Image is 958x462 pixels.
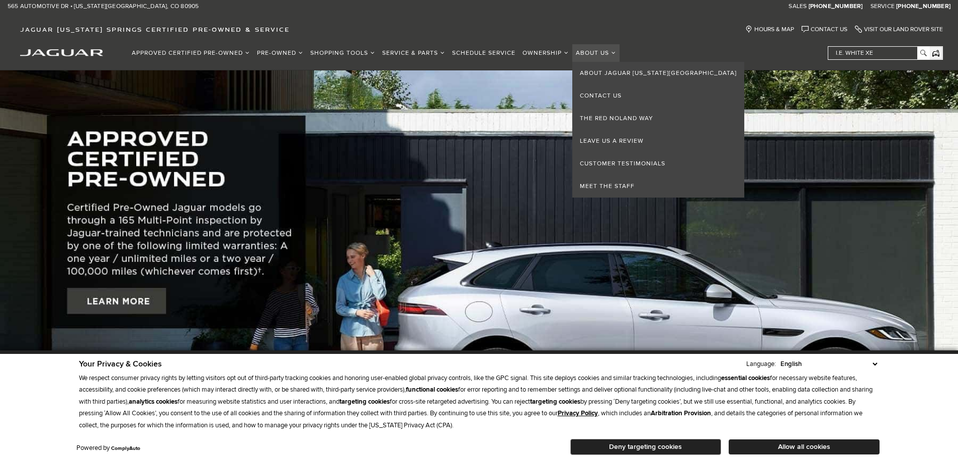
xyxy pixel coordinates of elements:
a: Jaguar [US_STATE] Springs Certified Pre-Owned & Service [15,26,295,33]
strong: essential cookies [721,374,770,382]
div: Language: [746,361,776,367]
nav: Main Navigation [128,44,620,62]
button: Deny targeting cookies [570,439,721,455]
a: Schedule Service [449,44,519,62]
a: [PHONE_NUMBER] [896,3,950,11]
select: Language Select [778,359,880,369]
img: Jaguar [20,49,103,56]
a: About Jaguar [US_STATE][GEOGRAPHIC_DATA] [572,62,744,84]
a: Contact Us [572,84,744,107]
strong: functional cookies [406,386,458,394]
strong: Arbitration Provision [651,409,711,417]
span: Your Privacy & Cookies [79,359,162,369]
a: Contact Us [802,26,847,33]
strong: targeting cookies [530,398,580,406]
a: Approved Certified Pre-Owned [128,44,253,62]
a: Ownership [519,44,572,62]
a: jaguar [20,48,103,56]
span: Service [870,3,895,10]
a: The Red Noland Way [572,107,744,130]
span: Jaguar [US_STATE] Springs Certified Pre-Owned & Service [20,26,290,33]
a: About Us [572,44,620,62]
p: We respect consumer privacy rights by letting visitors opt out of third-party tracking cookies an... [79,373,880,431]
a: Privacy Policy [558,409,598,417]
a: 565 Automotive Dr • [US_STATE][GEOGRAPHIC_DATA], CO 80905 [8,3,199,11]
input: i.e. White XE [828,47,929,59]
strong: analytics cookies [129,398,178,406]
a: [PHONE_NUMBER] [809,3,863,11]
a: Hours & Map [745,26,794,33]
a: Customer Testimonials [572,152,744,175]
strong: targeting cookies [339,398,390,406]
a: Visit Our Land Rover Site [855,26,943,33]
a: ComplyAuto [111,445,140,451]
a: Shopping Tools [307,44,379,62]
a: Leave Us a Review [572,130,744,152]
a: Service & Parts [379,44,449,62]
span: Sales [789,3,807,10]
button: Allow all cookies [729,439,880,454]
div: Powered by [76,445,140,451]
a: Pre-Owned [253,44,307,62]
a: Meet the Staff [572,175,744,198]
